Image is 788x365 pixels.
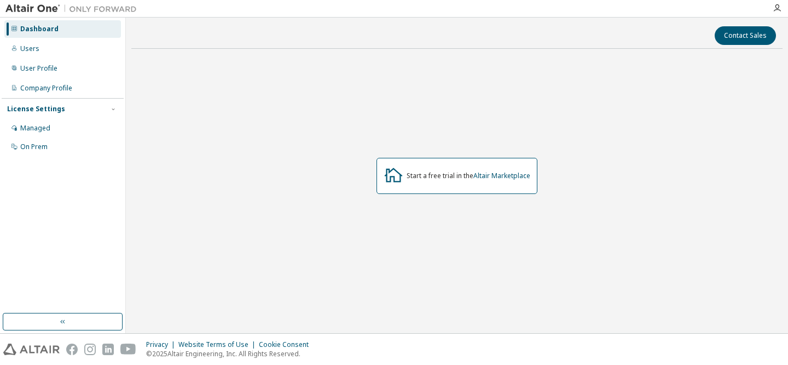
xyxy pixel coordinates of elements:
[178,340,259,349] div: Website Terms of Use
[84,344,96,355] img: instagram.svg
[120,344,136,355] img: youtube.svg
[5,3,142,14] img: Altair One
[473,171,530,180] a: Altair Marketplace
[102,344,114,355] img: linkedin.svg
[20,84,72,93] div: Company Profile
[66,344,78,355] img: facebook.svg
[407,172,530,180] div: Start a free trial in the
[7,105,65,113] div: License Settings
[20,142,48,151] div: On Prem
[20,64,57,73] div: User Profile
[259,340,315,349] div: Cookie Consent
[20,25,59,33] div: Dashboard
[3,344,60,355] img: altair_logo.svg
[715,26,776,45] button: Contact Sales
[146,349,315,358] p: © 2025 Altair Engineering, Inc. All Rights Reserved.
[20,124,50,133] div: Managed
[20,44,39,53] div: Users
[146,340,178,349] div: Privacy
